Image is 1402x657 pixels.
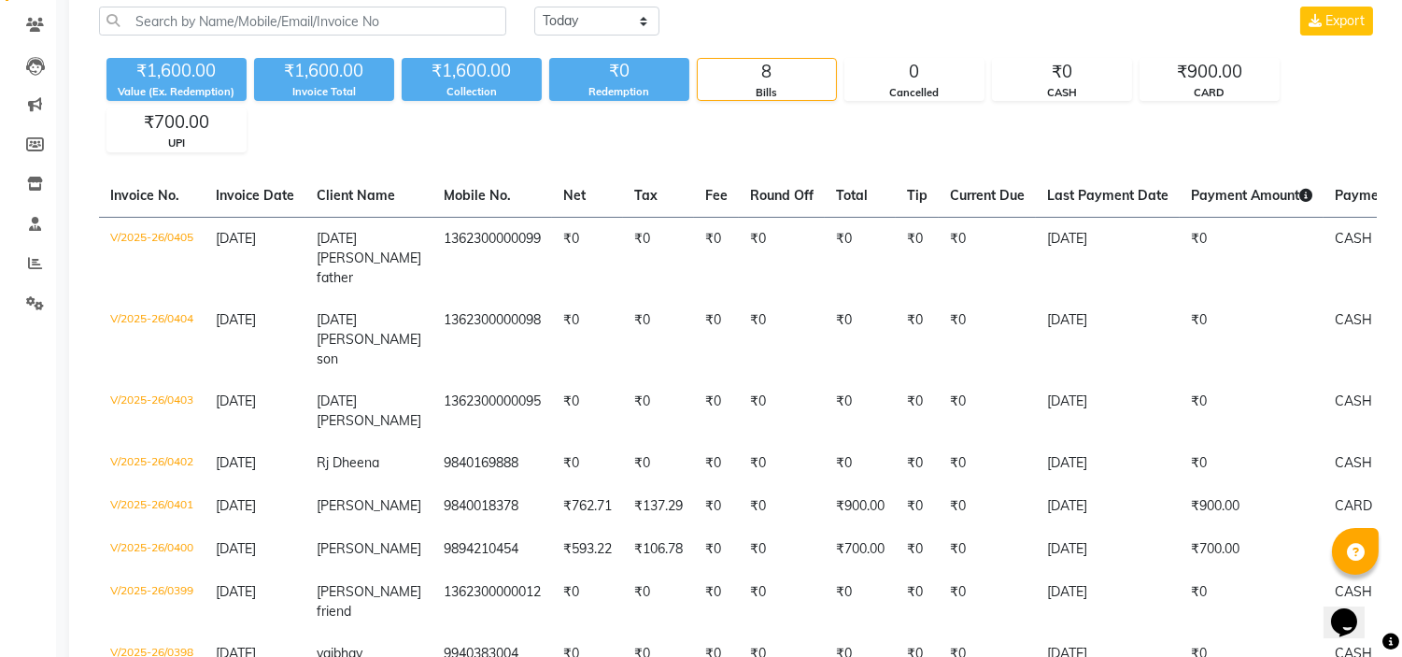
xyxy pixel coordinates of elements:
td: ₹137.29 [623,485,694,528]
span: CASH [1335,230,1372,247]
td: ₹0 [939,299,1036,380]
td: V/2025-26/0405 [99,217,205,299]
td: V/2025-26/0403 [99,380,205,442]
td: ₹0 [896,217,939,299]
span: CARD [1335,497,1372,514]
td: ₹0 [694,528,739,571]
span: Net [563,187,586,204]
td: 1362300000098 [432,299,552,380]
td: 9840018378 [432,485,552,528]
td: ₹0 [1180,217,1324,299]
td: ₹0 [552,442,623,485]
td: ₹0 [1180,571,1324,633]
td: 1362300000095 [432,380,552,442]
td: ₹0 [1180,442,1324,485]
td: 1362300000099 [432,217,552,299]
iframe: chat widget [1324,582,1383,638]
span: Current Due [950,187,1025,204]
td: ₹0 [552,299,623,380]
div: ₹700.00 [107,109,246,136]
td: ₹0 [939,571,1036,633]
div: ₹900.00 [1140,59,1279,85]
span: [DATE] [216,311,256,328]
td: ₹0 [939,485,1036,528]
td: ₹700.00 [825,528,896,571]
td: ₹0 [939,217,1036,299]
td: ₹0 [739,571,825,633]
span: [PERSON_NAME] [317,497,421,514]
td: ₹0 [623,217,694,299]
td: ₹0 [825,442,896,485]
td: ₹0 [739,299,825,380]
span: Mobile No. [444,187,511,204]
td: ₹0 [939,442,1036,485]
td: ₹0 [1180,380,1324,442]
span: Invoice Date [216,187,294,204]
td: ₹900.00 [1180,485,1324,528]
span: [DATE] [216,497,256,514]
span: [DATE][PERSON_NAME] son [317,311,421,367]
div: 8 [698,59,836,85]
div: CASH [993,85,1131,101]
span: Rj Dheena [317,454,379,471]
td: 9840169888 [432,442,552,485]
td: ₹593.22 [552,528,623,571]
div: ₹1,600.00 [254,58,394,84]
td: ₹0 [552,571,623,633]
span: Total [836,187,868,204]
td: 9894210454 [432,528,552,571]
span: Fee [705,187,728,204]
span: Invoice No. [110,187,179,204]
td: [DATE] [1036,217,1180,299]
td: ₹0 [739,217,825,299]
td: ₹106.78 [623,528,694,571]
td: ₹700.00 [1180,528,1324,571]
td: ₹0 [552,380,623,442]
td: [DATE] [1036,528,1180,571]
td: ₹762.71 [552,485,623,528]
td: ₹0 [896,528,939,571]
span: Last Payment Date [1047,187,1168,204]
td: 1362300000012 [432,571,552,633]
span: CASH [1335,311,1372,328]
div: Collection [402,84,542,100]
td: ₹0 [694,299,739,380]
td: V/2025-26/0404 [99,299,205,380]
div: Redemption [549,84,689,100]
span: Tip [907,187,928,204]
span: Payment Amount [1191,187,1312,204]
div: Cancelled [845,85,984,101]
button: Export [1300,7,1373,36]
span: [DATE] [216,393,256,409]
td: ₹0 [939,528,1036,571]
td: [DATE] [1036,442,1180,485]
div: ₹0 [993,59,1131,85]
span: [DATE] [216,230,256,247]
td: ₹0 [694,485,739,528]
td: ₹0 [939,380,1036,442]
td: V/2025-26/0402 [99,442,205,485]
span: Export [1325,12,1365,29]
td: ₹0 [825,380,896,442]
td: ₹0 [694,571,739,633]
td: ₹0 [739,485,825,528]
td: ₹0 [623,571,694,633]
span: CASH [1335,454,1372,471]
td: ₹0 [694,380,739,442]
td: ₹0 [825,217,896,299]
td: V/2025-26/0399 [99,571,205,633]
td: [DATE] [1036,299,1180,380]
td: [DATE] [1036,485,1180,528]
div: Invoice Total [254,84,394,100]
td: ₹0 [694,442,739,485]
span: Tax [634,187,658,204]
td: ₹900.00 [825,485,896,528]
td: V/2025-26/0400 [99,528,205,571]
td: ₹0 [896,485,939,528]
span: [DATE] [216,454,256,471]
td: ₹0 [825,571,896,633]
td: ₹0 [739,528,825,571]
span: [PERSON_NAME] friend [317,583,421,620]
td: ₹0 [739,442,825,485]
td: ₹0 [623,380,694,442]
